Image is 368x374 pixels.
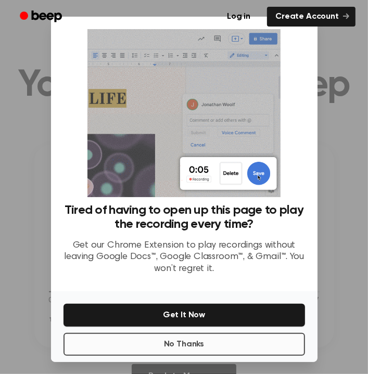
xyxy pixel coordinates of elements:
[64,240,305,275] p: Get our Chrome Extension to play recordings without leaving Google Docs™, Google Classroom™, & Gm...
[12,7,71,27] a: Beep
[64,304,305,327] button: Get It Now
[87,29,281,197] img: Beep extension in action
[64,333,305,356] button: No Thanks
[64,203,305,231] h3: Tired of having to open up this page to play the recording every time?
[267,7,356,27] a: Create Account
[217,5,261,29] a: Log in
